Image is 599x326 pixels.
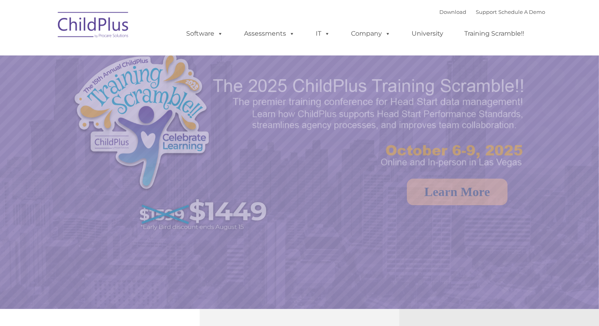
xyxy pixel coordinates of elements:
[178,26,231,42] a: Software
[343,26,399,42] a: Company
[456,26,532,42] a: Training Scramble!!
[498,9,545,15] a: Schedule A Demo
[407,179,507,205] a: Learn More
[308,26,338,42] a: IT
[54,6,133,46] img: ChildPlus by Procare Solutions
[236,26,303,42] a: Assessments
[476,9,497,15] a: Support
[439,9,466,15] a: Download
[439,9,545,15] font: |
[404,26,451,42] a: University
